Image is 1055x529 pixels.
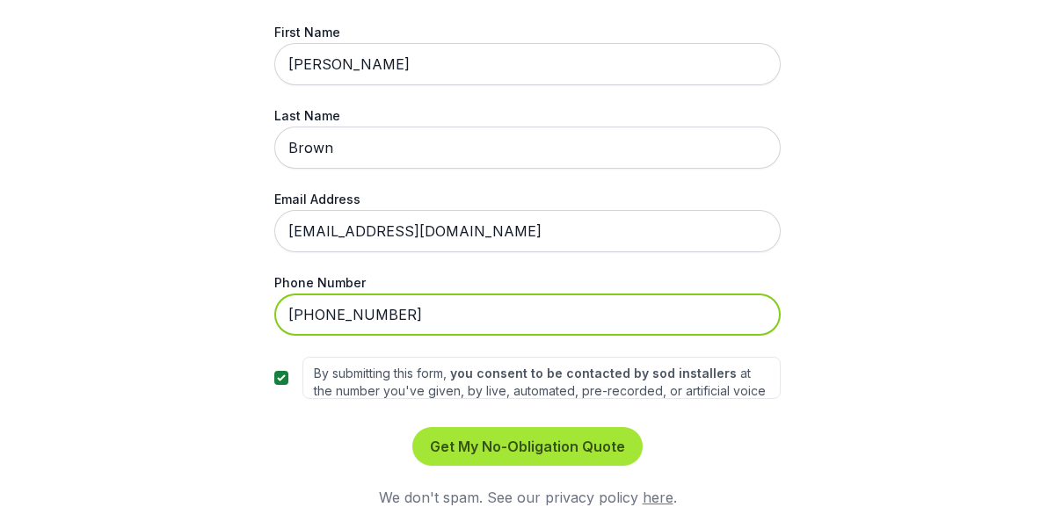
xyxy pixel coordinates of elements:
input: 555-555-5555 [274,293,781,336]
strong: you consent to be contacted by sod installers [450,366,737,380]
a: here [643,489,673,506]
label: Last Name [274,106,781,125]
div: We don't spam. See our privacy policy . [274,487,781,508]
input: Last Name [274,127,781,169]
input: me@gmail.com [274,210,781,252]
label: By submitting this form, at the number you've given, by live, automated, pre-recorded, or artific... [302,357,781,399]
button: Get My No-Obligation Quote [412,427,643,466]
label: First Name [274,23,781,41]
input: First Name [274,43,781,85]
label: Email Address [274,190,781,208]
label: Phone Number [274,273,781,292]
